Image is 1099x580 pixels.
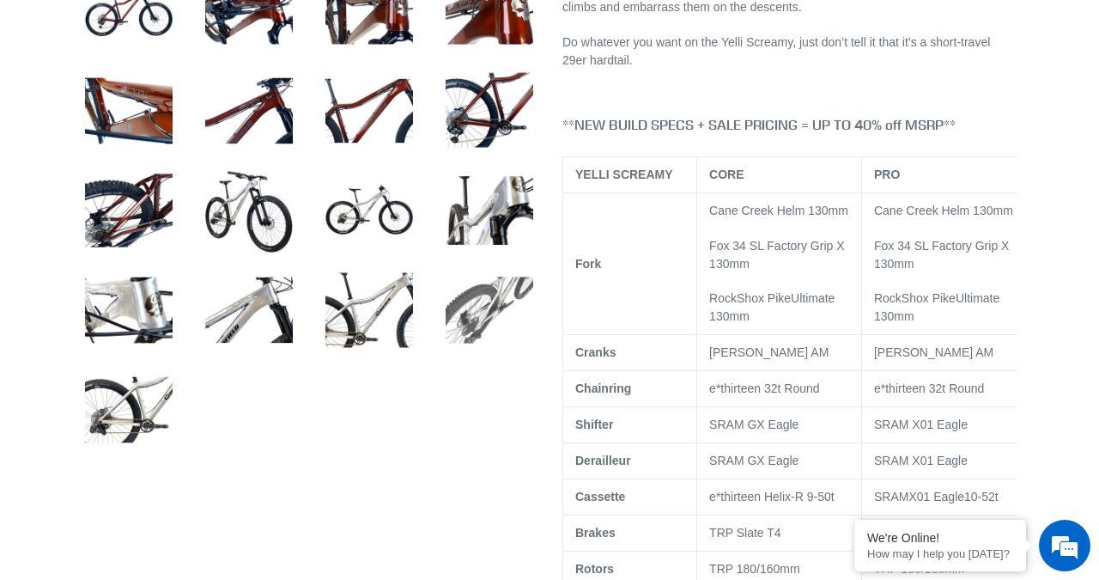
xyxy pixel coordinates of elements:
img: Load image into Gallery viewer, YELLI SCREAMY - Complete Bike [202,163,296,258]
p: How may I help you today? [867,547,1013,560]
p: Cane Creek Helm 130mm [709,202,849,220]
b: Brakes [575,526,616,540]
textarea: Type your message and hit 'Enter' [9,393,327,453]
td: TRP Slate T4 [697,516,862,552]
b: Rotors [575,562,614,576]
b: Derailleur [575,454,631,467]
img: Load image into Gallery viewer, YELLI SCREAMY - Complete Bike [202,64,296,158]
td: 10-52t [861,479,1032,516]
span: e*thirteen 32t Round [874,382,984,395]
td: SRAM GX Eagle [697,407,862,443]
img: Load image into Gallery viewer, YELLI SCREAMY - Complete Bike [322,64,416,158]
span: RockShox Pike [874,291,956,305]
span: [PERSON_NAME] AM [709,345,829,359]
img: Load image into Gallery viewer, YELLI SCREAMY - Complete Bike [442,64,537,158]
img: Load image into Gallery viewer, YELLI SCREAMY - Complete Bike [322,263,416,357]
p: Fox 34 SL Factory Grip X 130mm [874,237,1020,273]
span: RockShox Pike [709,291,791,305]
span: RAM [882,490,908,504]
p: Cane Creek Helm 130mm [874,202,1020,220]
img: Load image into Gallery viewer, YELLI SCREAMY - Complete Bike [82,64,176,158]
td: TRP Trail EVO [861,516,1032,552]
img: Load image into Gallery viewer, YELLI SCREAMY - Complete Bike [82,163,176,258]
b: Shifter [575,418,613,431]
td: SRAM X01 Eagle [861,443,1032,479]
img: Load image into Gallery viewer, YELLI SCREAMY - Complete Bike [322,163,416,258]
img: Load image into Gallery viewer, YELLI SCREAMY - Complete Bike [82,363,176,457]
span: RAM GX Eagle [717,454,798,467]
img: Load image into Gallery viewer, YELLI SCREAMY - Complete Bike [202,263,296,357]
b: Cranks [575,345,616,359]
img: d_696896380_company_1647369064580_696896380 [55,86,98,129]
b: YELLI SCREAMY [575,168,673,181]
b: CORE [709,168,744,181]
b: Fork [575,257,601,271]
img: Load image into Gallery viewer, YELLI SCREAMY - Complete Bike [82,263,176,357]
p: Fox 34 SL Factory Grip X 130mm [709,237,849,273]
div: Navigation go back [19,95,45,120]
span: We're online! [100,178,237,351]
span: S [709,454,717,467]
span: X01 Eagle [908,490,964,504]
span: e*thirteen 32t Round [709,382,819,395]
b: Cassette [575,490,625,504]
div: We're Online! [867,531,1013,545]
div: Minimize live chat window [282,9,323,50]
h4: **NEW BUILD SPECS + SALE PRICING = UP TO 40% off MSRP** [562,117,1017,133]
span: S [874,490,882,504]
img: Load image into Gallery viewer, YELLI SCREAMY - Complete Bike [442,163,537,258]
td: e*thirteen Helix-R 9-50t [697,479,862,516]
b: PRO [874,168,900,181]
td: SRAM X01 Eagle [861,407,1032,443]
b: Chainring [575,382,631,395]
div: Chat with us now [115,96,314,119]
span: Do whatever you want on the Yelli Screamy, just don’t tell it that it’s a short-travel 29er hardt... [562,35,990,67]
span: [PERSON_NAME] AM [874,345,993,359]
img: Load image into Gallery viewer, YELLI SCREAMY - Complete Bike [442,263,537,357]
